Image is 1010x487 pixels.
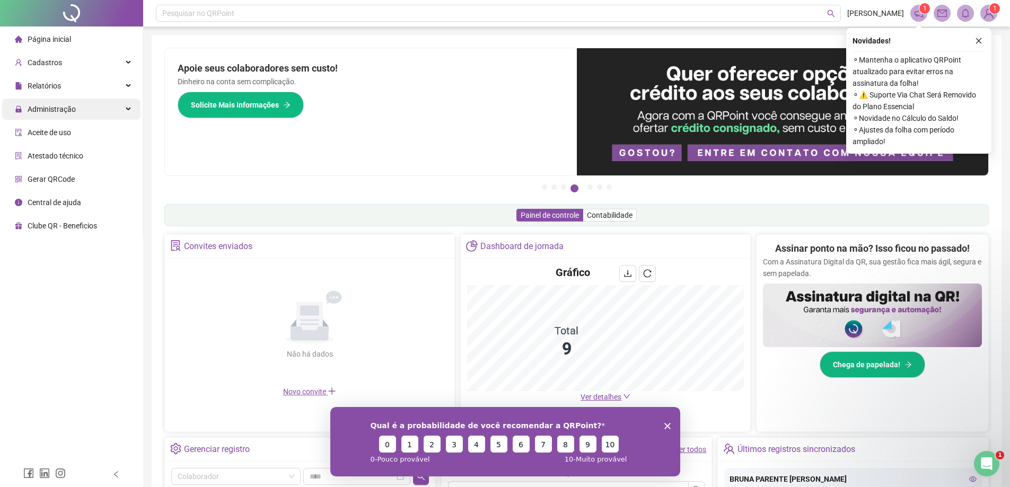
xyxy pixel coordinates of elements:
[15,152,22,160] span: solution
[853,124,985,147] span: ⚬ Ajustes da folha com período ampliado!
[28,152,83,160] span: Atestado técnico
[551,184,557,190] button: 2
[15,222,22,229] span: gift
[914,8,924,18] span: notification
[853,89,985,112] span: ⚬ ⚠️ Suporte Via Chat Será Removido do Plano Essencial
[737,440,855,458] div: Últimos registros sincronizados
[623,269,632,278] span: download
[15,175,22,183] span: qrcode
[28,82,61,90] span: Relatórios
[283,101,291,109] span: arrow-right
[581,393,621,401] span: Ver detalhes
[730,473,977,485] div: BRUNA PARENTE [PERSON_NAME]
[556,265,590,280] h4: Gráfico
[674,445,706,454] a: Ver todos
[827,10,835,17] span: search
[820,351,925,378] button: Chega de papelada!
[587,211,633,219] span: Contabilidade
[170,443,181,454] span: setting
[28,175,75,183] span: Gerar QRCode
[184,237,252,255] div: Convites enviados
[178,92,304,118] button: Solicite Mais Informações
[15,199,22,206] span: info-circle
[28,128,71,137] span: Aceite de uso
[15,82,22,90] span: file
[996,451,1004,459] span: 1
[763,284,982,347] img: banner%2F02c71560-61a6-44d4-94b9-c8ab97240462.png
[15,59,22,66] span: user-add
[853,112,985,124] span: ⚬ Novidade no Cálculo do Saldo!
[28,198,81,207] span: Central de ajuda
[15,36,22,43] span: home
[937,8,947,18] span: mail
[597,184,602,190] button: 6
[28,105,76,113] span: Administração
[587,184,593,190] button: 5
[28,35,71,43] span: Página inicial
[178,61,564,76] h2: Apoie seus colaboradores sem custo!
[775,241,970,256] h2: Assinar ponto na mão? Isso ficou no passado!
[981,5,997,21] img: 81369
[577,48,989,175] img: banner%2Fa8ee1423-cce5-4ffa-a127-5a2d429cc7d8.png
[191,99,279,111] span: Solicite Mais Informações
[961,8,970,18] span: bell
[974,451,999,476] iframe: Intercom live chat
[178,76,564,87] p: Dinheiro na conta sem complicação.
[833,359,900,370] span: Chega de papelada!
[23,468,34,479] span: facebook
[607,184,612,190] button: 7
[847,7,904,19] span: [PERSON_NAME]
[330,407,680,476] iframe: Pesquisa da QRPoint
[904,361,912,368] span: arrow-right
[763,256,982,279] p: Com a Assinatura Digital da QR, sua gestão fica mais ágil, segura e sem papelada.
[112,471,120,478] span: left
[261,348,358,360] div: Não há dados
[480,237,564,255] div: Dashboard de jornada
[723,443,734,454] span: team
[853,54,985,89] span: ⚬ Mantenha o aplicativo QRPoint atualizado para evitar erros na assinatura da folha!
[328,387,336,395] span: plus
[853,35,891,47] span: Novidades !
[919,3,930,14] sup: 1
[923,5,927,12] span: 1
[28,222,97,230] span: Clube QR - Beneficios
[643,269,652,278] span: reload
[993,5,997,12] span: 1
[623,393,630,400] span: down
[975,37,982,45] span: close
[466,240,477,251] span: pie-chart
[15,129,22,136] span: audit
[39,468,50,479] span: linkedin
[184,440,250,458] div: Gerenciar registro
[969,475,977,483] span: eye
[55,468,66,479] span: instagram
[570,184,578,192] button: 4
[170,240,181,251] span: solution
[283,387,336,396] span: Novo convite
[989,3,1000,14] sup: Atualize o seu contato no menu Meus Dados
[521,211,579,219] span: Painel de controle
[561,184,566,190] button: 3
[581,393,630,401] a: Ver detalhes down
[542,184,547,190] button: 1
[28,58,62,67] span: Cadastros
[15,105,22,113] span: lock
